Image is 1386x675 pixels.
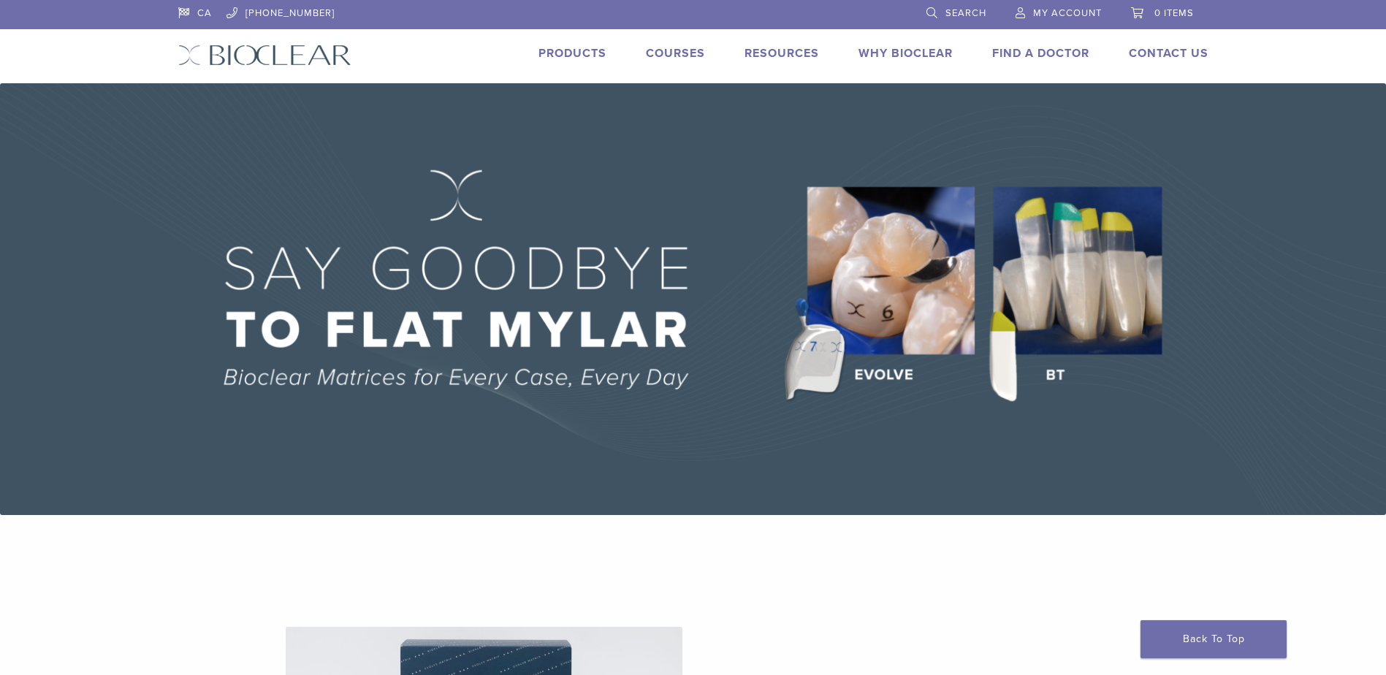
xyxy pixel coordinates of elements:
[745,46,819,61] a: Resources
[178,45,351,66] img: Bioclear
[538,46,606,61] a: Products
[1141,620,1287,658] a: Back To Top
[1033,7,1102,19] span: My Account
[646,46,705,61] a: Courses
[1129,46,1208,61] a: Contact Us
[945,7,986,19] span: Search
[992,46,1089,61] a: Find A Doctor
[858,46,953,61] a: Why Bioclear
[1154,7,1194,19] span: 0 items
